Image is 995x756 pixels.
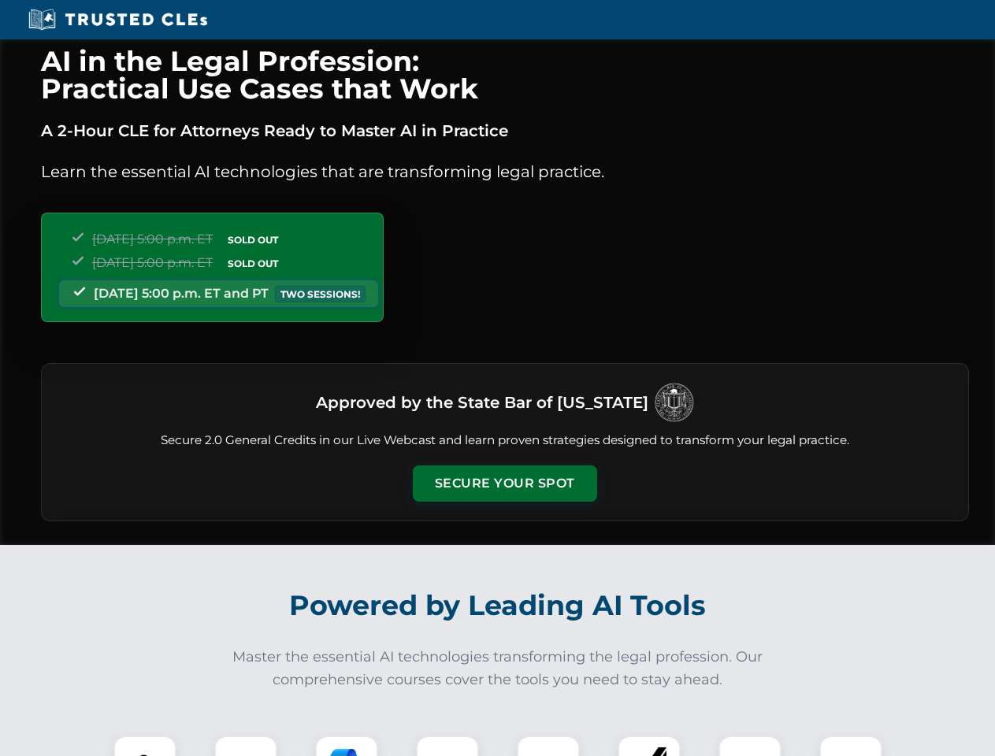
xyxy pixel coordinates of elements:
img: Trusted CLEs [24,8,212,31]
p: A 2-Hour CLE for Attorneys Ready to Master AI in Practice [41,118,969,143]
button: Secure Your Spot [413,465,597,502]
h1: AI in the Legal Profession: Practical Use Cases that Work [41,47,969,102]
span: [DATE] 5:00 p.m. ET [92,255,213,270]
h3: Approved by the State Bar of [US_STATE] [316,388,648,417]
img: Logo [655,383,694,422]
span: SOLD OUT [222,255,284,272]
p: Master the essential AI technologies transforming the legal profession. Our comprehensive courses... [222,646,774,691]
p: Learn the essential AI technologies that are transforming legal practice. [41,159,969,184]
span: SOLD OUT [222,232,284,248]
span: [DATE] 5:00 p.m. ET [92,232,213,246]
p: Secure 2.0 General Credits in our Live Webcast and learn proven strategies designed to transform ... [61,432,949,450]
h2: Powered by Leading AI Tools [61,578,934,633]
